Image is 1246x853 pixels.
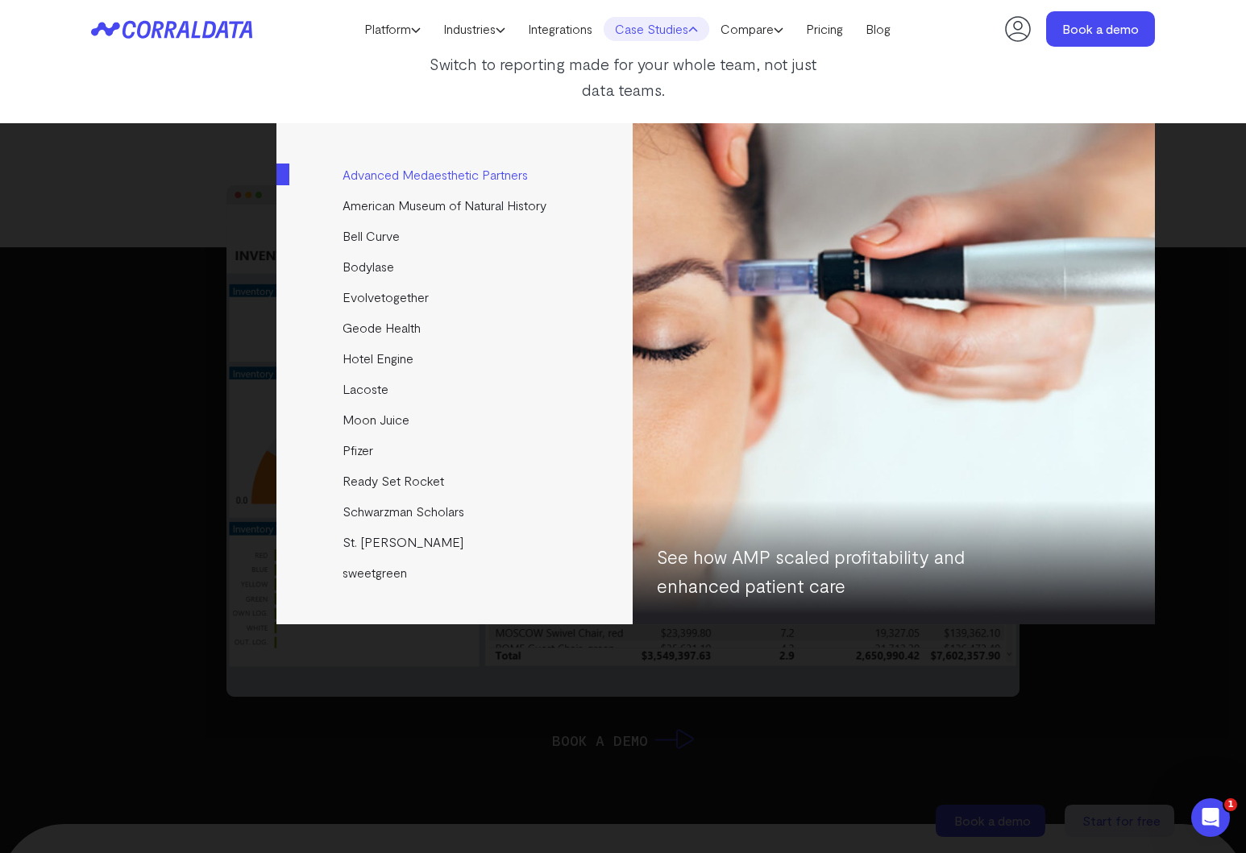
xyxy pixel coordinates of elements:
[854,17,902,41] a: Blog
[276,313,635,343] a: Geode Health
[276,527,635,557] a: St. [PERSON_NAME]
[1046,11,1155,47] a: Book a demo
[432,17,517,41] a: Industries
[276,374,635,404] a: Lacoste
[276,190,635,221] a: American Museum of Natural History
[276,557,635,588] a: sweetgreen
[276,466,635,496] a: Ready Set Rocket
[418,51,828,102] p: Switch to reporting made for your whole team, not just data teams.
[276,343,635,374] a: Hotel Engine
[276,159,635,190] a: Advanced Medaesthetic Partners
[709,17,795,41] a: Compare
[276,435,635,466] a: Pfizer
[276,221,635,251] a: Bell Curve
[276,496,635,527] a: Schwarzman Scholars
[276,282,635,313] a: Evolvetogether
[657,542,1020,600] p: See how AMP scaled profitability and enhanced patient care
[1191,798,1230,837] iframe: Intercom live chat
[1224,798,1237,811] span: 1
[353,17,432,41] a: Platform
[276,251,635,282] a: Bodylase
[276,404,635,435] a: Moon Juice
[795,17,854,41] a: Pricing
[517,17,604,41] a: Integrations
[604,17,709,41] a: Case Studies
